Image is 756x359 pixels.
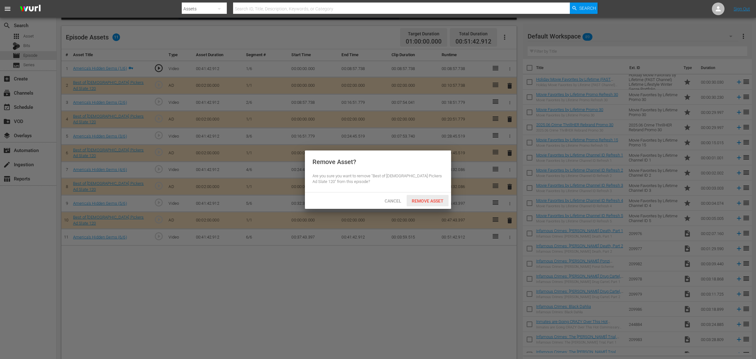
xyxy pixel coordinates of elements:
[407,195,449,206] button: Remove Asset
[379,195,407,206] button: Cancel
[570,3,598,14] button: Search
[312,158,356,166] div: Remove Asset?
[734,6,750,11] a: Sign Out
[579,3,596,14] span: Search
[15,2,45,16] img: ans4CAIJ8jUAAAAAAAAAAAAAAAAAAAAAAAAgQb4GAAAAAAAAAAAAAAAAAAAAAAAAJMjXAAAAAAAAAAAAAAAAAAAAAAAAgAT5G...
[407,198,449,203] span: Remove Asset
[312,173,444,185] div: Are you sure you want to remove "Best of [DEMOGRAPHIC_DATA] Pickers Ad Slate 120" from this episode?
[4,5,11,13] span: menu
[380,198,406,203] span: Cancel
